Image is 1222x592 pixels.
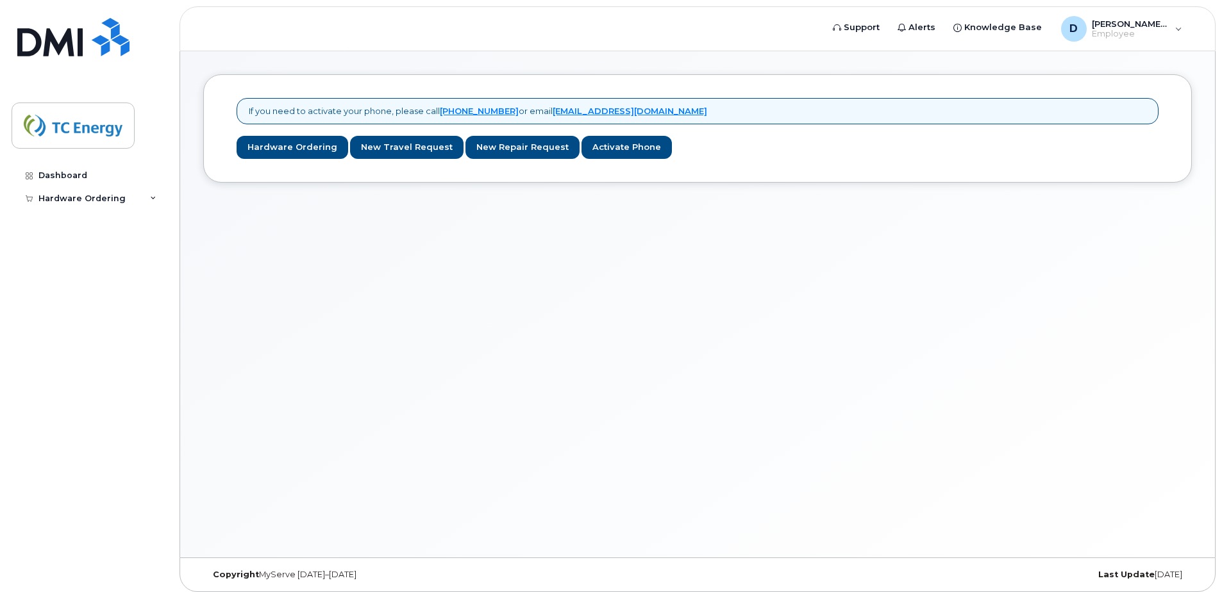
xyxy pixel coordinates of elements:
a: Hardware Ordering [237,136,348,160]
p: If you need to activate your phone, please call or email [249,105,707,117]
a: Activate Phone [582,136,672,160]
a: [PHONE_NUMBER] [440,106,519,116]
strong: Last Update [1098,570,1155,579]
iframe: Messenger Launcher [1166,536,1212,582]
div: MyServe [DATE]–[DATE] [203,570,533,580]
a: [EMAIL_ADDRESS][DOMAIN_NAME] [553,106,707,116]
a: New Travel Request [350,136,464,160]
strong: Copyright [213,570,259,579]
a: New Repair Request [465,136,580,160]
div: [DATE] [862,570,1192,580]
